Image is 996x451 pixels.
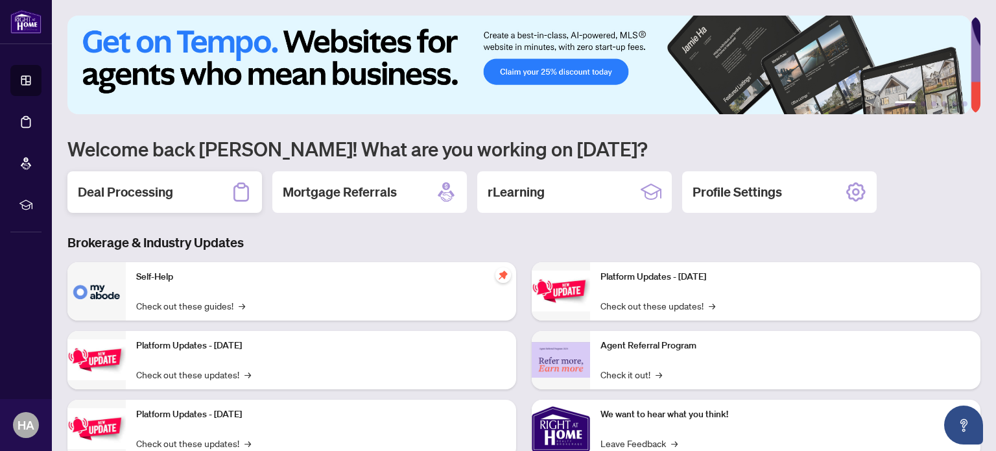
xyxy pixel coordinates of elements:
a: Check out these updates!→ [136,436,251,450]
span: pushpin [495,267,511,283]
p: Platform Updates - [DATE] [600,270,970,284]
p: We want to hear what you think! [600,408,970,422]
button: 1 [895,101,916,106]
img: logo [10,10,41,34]
h3: Brokerage & Industry Updates [67,234,980,252]
img: Self-Help [67,262,126,321]
h1: Welcome back [PERSON_NAME]! What are you working on [DATE]? [67,136,980,161]
button: 5 [952,101,957,106]
span: → [709,299,715,313]
img: Slide 0 [67,16,971,114]
p: Agent Referral Program [600,339,970,353]
button: 6 [962,101,967,106]
p: Platform Updates - [DATE] [136,408,506,422]
img: Platform Updates - June 23, 2025 [532,271,590,311]
span: → [656,367,662,382]
h2: Mortgage Referrals [283,183,397,201]
button: 3 [931,101,936,106]
span: → [671,436,678,450]
button: Open asap [944,406,983,445]
span: → [244,436,251,450]
p: Platform Updates - [DATE] [136,339,506,353]
img: Agent Referral Program [532,342,590,378]
h2: Deal Processing [78,183,173,201]
h2: Profile Settings [693,183,782,201]
a: Check out these updates!→ [600,299,715,313]
h2: rLearning [488,183,545,201]
p: Self-Help [136,270,506,284]
a: Check it out!→ [600,367,662,382]
button: 2 [921,101,926,106]
img: Platform Updates - July 21, 2025 [67,408,126,449]
a: Leave Feedback→ [600,436,678,450]
span: HA [18,416,34,434]
button: 4 [942,101,947,106]
span: → [244,367,251,382]
a: Check out these guides!→ [136,299,245,313]
a: Check out these updates!→ [136,367,251,382]
span: → [239,299,245,313]
img: Platform Updates - September 16, 2025 [67,339,126,380]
